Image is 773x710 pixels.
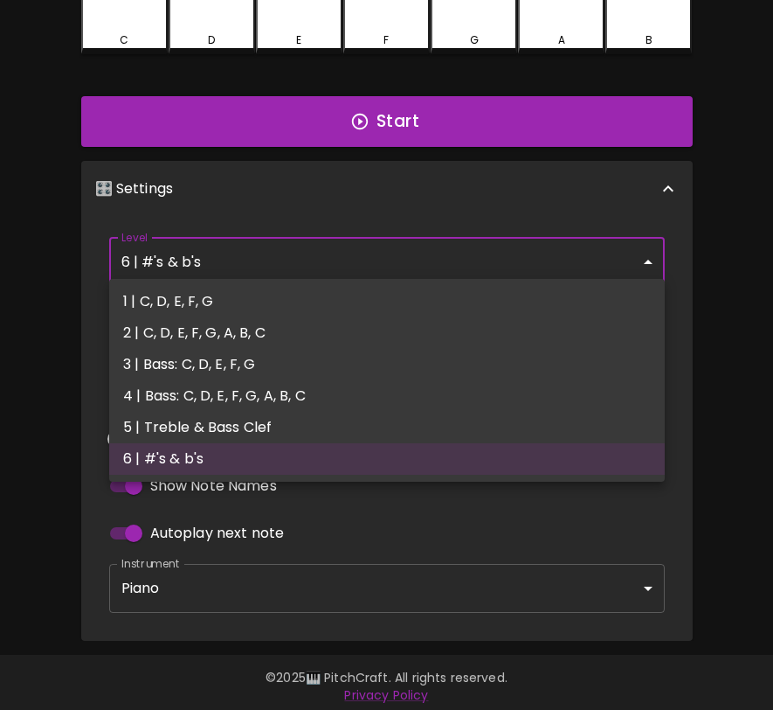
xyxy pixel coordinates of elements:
[109,349,665,380] li: 3 | Bass: C, D, E, F, G
[109,380,665,412] li: 4 | Bass: C, D, E, F, G, A, B, C
[109,443,665,475] li: 6 | #'s & b's
[109,286,665,317] li: 1 | C, D, E, F, G
[109,412,665,443] li: 5 | Treble & Bass Clef
[109,317,665,349] li: 2 | C, D, E, F, G, A, B, C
